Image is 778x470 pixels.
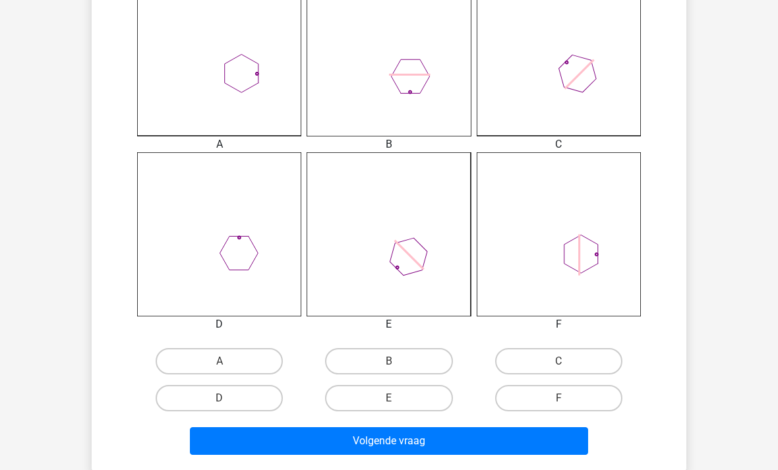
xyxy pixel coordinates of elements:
[297,316,481,332] div: E
[325,385,452,411] label: E
[127,316,311,332] div: D
[156,348,283,374] label: A
[297,136,481,152] div: B
[467,136,651,152] div: C
[190,427,589,455] button: Volgende vraag
[467,316,651,332] div: F
[495,348,622,374] label: C
[325,348,452,374] label: B
[495,385,622,411] label: F
[127,136,311,152] div: A
[156,385,283,411] label: D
